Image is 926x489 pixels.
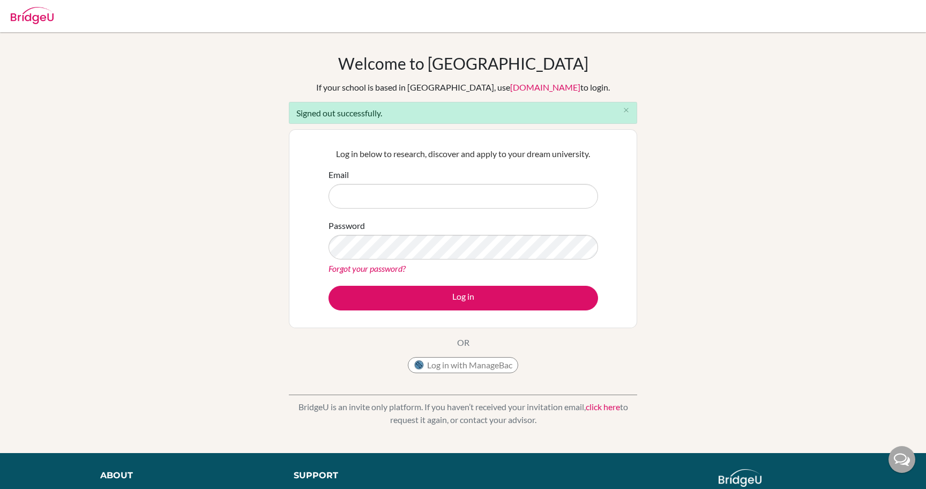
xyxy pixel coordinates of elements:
label: Password [328,219,365,232]
p: OR [457,336,469,349]
img: Bridge-U [11,7,54,24]
p: Log in below to research, discover and apply to your dream university. [328,147,598,160]
div: If your school is based in [GEOGRAPHIC_DATA], use to login. [316,81,610,94]
h1: Welcome to [GEOGRAPHIC_DATA] [338,54,588,73]
button: Log in with ManageBac [408,357,518,373]
a: click here [586,402,620,412]
div: Support [294,469,451,482]
img: logo_white@2x-f4f0deed5e89b7ecb1c2cc34c3e3d731f90f0f143d5ea2071677605dd97b5244.png [719,469,762,487]
p: BridgeU is an invite only platform. If you haven’t received your invitation email, to request it ... [289,401,637,426]
a: [DOMAIN_NAME] [510,82,580,92]
div: Signed out successfully. [289,102,637,124]
div: About [100,469,270,482]
i: close [622,106,630,114]
button: Log in [328,286,598,310]
a: Forgot your password? [328,263,406,273]
label: Email [328,168,349,181]
button: Close [615,102,637,118]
